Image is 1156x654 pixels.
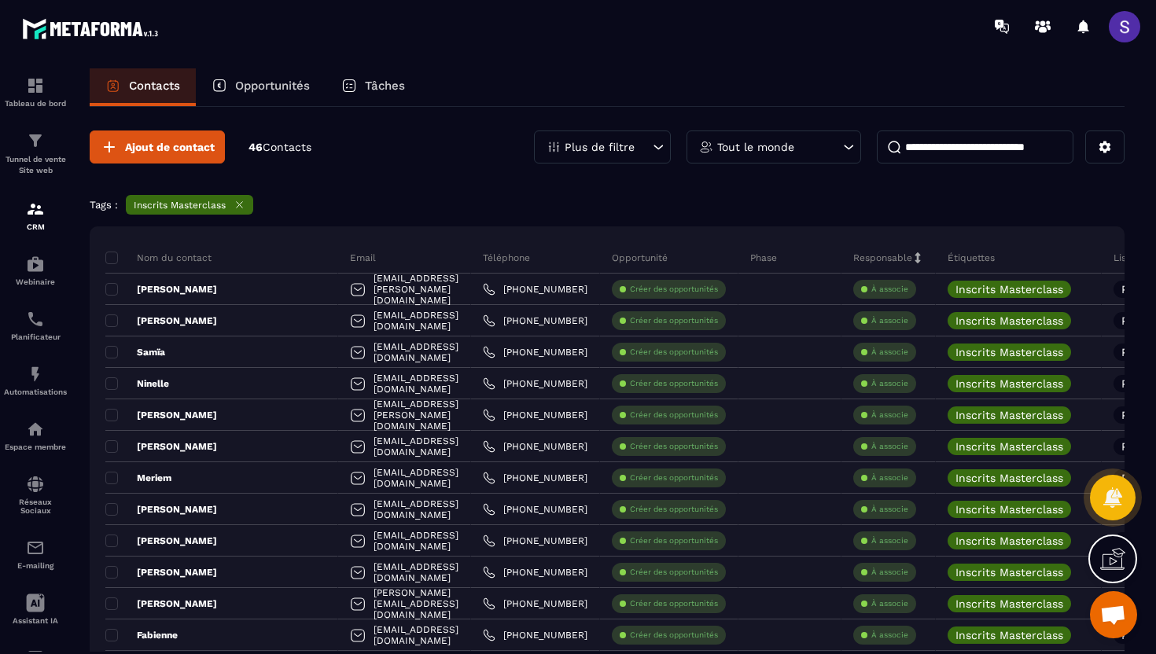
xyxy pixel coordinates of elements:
[630,504,718,515] p: Créer des opportunités
[630,567,718,578] p: Créer des opportunités
[326,68,421,106] a: Tâches
[955,472,1063,483] p: Inscrits Masterclass
[4,99,67,108] p: Tableau de bord
[871,504,908,515] p: À associe
[22,14,164,43] img: logo
[955,378,1063,389] p: Inscrits Masterclass
[483,283,587,296] a: [PHONE_NUMBER]
[4,188,67,243] a: formationformationCRM
[26,76,45,95] img: formation
[483,566,587,579] a: [PHONE_NUMBER]
[26,538,45,557] img: email
[955,315,1063,326] p: Inscrits Masterclass
[26,255,45,274] img: automations
[4,388,67,396] p: Automatisations
[871,535,908,546] p: À associe
[483,597,587,610] a: [PHONE_NUMBER]
[871,378,908,389] p: À associe
[105,629,178,641] p: Fabienne
[483,409,587,421] a: [PHONE_NUMBER]
[4,277,67,286] p: Webinaire
[853,252,912,264] p: Responsable
[129,79,180,93] p: Contacts
[4,408,67,463] a: automationsautomationsEspace membre
[4,463,67,527] a: social-networksocial-networkRéseaux Sociaux
[483,440,587,453] a: [PHONE_NUMBER]
[4,353,67,408] a: automationsautomationsAutomatisations
[26,365,45,384] img: automations
[630,410,718,421] p: Créer des opportunités
[4,64,67,119] a: formationformationTableau de bord
[4,443,67,451] p: Espace membre
[717,141,794,152] p: Tout le monde
[871,441,908,452] p: À associe
[483,314,587,327] a: [PHONE_NUMBER]
[26,420,45,439] img: automations
[350,252,376,264] p: Email
[483,472,587,484] a: [PHONE_NUMBER]
[955,504,1063,515] p: Inscrits Masterclass
[955,567,1063,578] p: Inscrits Masterclass
[955,441,1063,452] p: Inscrits Masterclass
[483,535,587,547] a: [PHONE_NUMBER]
[955,410,1063,421] p: Inscrits Masterclass
[235,79,310,93] p: Opportunités
[871,347,908,358] p: À associe
[125,139,215,155] span: Ajout de contact
[955,347,1063,358] p: Inscrits Masterclass
[105,597,217,610] p: [PERSON_NAME]
[483,503,587,516] a: [PHONE_NUMBER]
[90,199,118,211] p: Tags :
[105,252,212,264] p: Nom du contact
[750,252,777,264] p: Phase
[105,314,217,327] p: [PERSON_NAME]
[871,598,908,609] p: À associe
[483,346,587,358] a: [PHONE_NUMBER]
[105,440,217,453] p: [PERSON_NAME]
[26,310,45,329] img: scheduler
[483,252,530,264] p: Téléphone
[871,284,908,295] p: À associe
[871,630,908,641] p: À associe
[134,200,226,211] p: Inscrits Masterclass
[630,315,718,326] p: Créer des opportunités
[4,582,67,637] a: Assistant IA
[4,119,67,188] a: formationformationTunnel de vente Site web
[630,378,718,389] p: Créer des opportunités
[955,284,1063,295] p: Inscrits Masterclass
[4,222,67,231] p: CRM
[871,472,908,483] p: À associe
[1090,591,1137,638] div: Ouvrir le chat
[612,252,668,264] p: Opportunité
[630,535,718,546] p: Créer des opportunités
[4,154,67,176] p: Tunnel de vente Site web
[196,68,326,106] a: Opportunités
[105,409,217,421] p: [PERSON_NAME]
[630,472,718,483] p: Créer des opportunités
[871,410,908,421] p: À associe
[4,298,67,353] a: schedulerschedulerPlanificateur
[105,503,217,516] p: [PERSON_NAME]
[26,475,45,494] img: social-network
[565,141,635,152] p: Plus de filtre
[483,629,587,641] a: [PHONE_NUMBER]
[249,140,311,155] p: 46
[105,377,169,390] p: Ninelle
[871,567,908,578] p: À associe
[483,377,587,390] a: [PHONE_NUMBER]
[4,498,67,515] p: Réseaux Sociaux
[4,243,67,298] a: automationsautomationsWebinaire
[26,131,45,150] img: formation
[4,561,67,570] p: E-mailing
[263,141,311,153] span: Contacts
[4,527,67,582] a: emailemailE-mailing
[955,598,1063,609] p: Inscrits Masterclass
[955,535,1063,546] p: Inscrits Masterclass
[105,566,217,579] p: [PERSON_NAME]
[630,598,718,609] p: Créer des opportunités
[90,130,225,163] button: Ajout de contact
[630,347,718,358] p: Créer des opportunités
[26,200,45,219] img: formation
[871,315,908,326] p: À associe
[1114,252,1136,264] p: Liste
